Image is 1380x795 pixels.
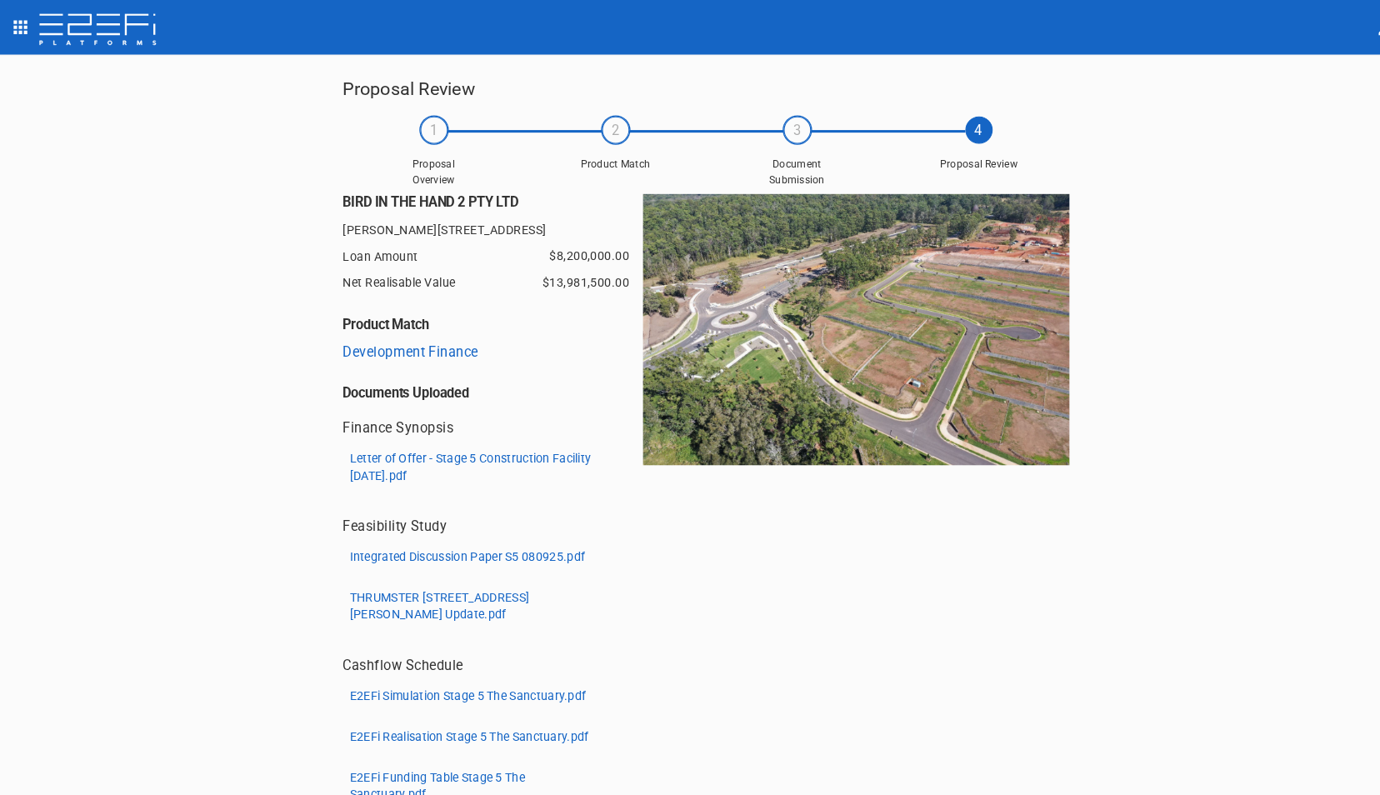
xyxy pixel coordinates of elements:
button: Integrated Discussion Paper S5 080925.pdf [335,531,578,557]
span: Proposal Overview [382,154,466,182]
span: $13,981,500.00 [530,267,615,287]
button: THRUMSTER [STREET_ADDRESS][PERSON_NAME] Update.pdf [335,571,597,614]
button: E2EFi Simulation Stage 5 The Sanctuary.pdf [335,667,579,693]
p: Integrated Discussion Paper S5 080925.pdf [342,536,572,552]
button: E2EFi Funding Table Stage 5 The Sanctuary.pdf [335,747,597,790]
span: Proposal Review [915,154,998,168]
p: Finance Synopsis [335,409,443,428]
p: E2EFi Simulation Stage 5 The Sanctuary.pdf [342,672,572,688]
p: E2EFi Funding Table Stage 5 The Sanctuary.pdf [342,752,591,785]
span: Loan Amount [335,242,588,261]
span: Document Submission [737,154,821,182]
img: W9RQpFFI+xxlHlJaY3Hm+oNG3ToaUi0H6d1rYNVjgWqxN2+4zJbOo7P4qGvvM4ujzPOb9YUpRHmq6gzHP+PyYk0awhOnMUAAA... [628,190,1045,456]
span: [PERSON_NAME][STREET_ADDRESS] [335,216,628,235]
h5: Proposal Review [335,73,1045,102]
button: Letter of Offer - Stage 5 Construction Facility [DATE].pdf [335,435,597,478]
a: Development Finance [335,337,467,352]
p: Letter of Offer - Stage 5 Construction Facility [DATE].pdf [342,440,591,473]
h6: BIRD IN THE HAND 2 PTY LTD [335,190,628,206]
p: THRUMSTER [STREET_ADDRESS][PERSON_NAME] Update.pdf [342,576,591,609]
p: Cashflow Schedule [335,641,452,660]
p: E2EFi Realisation Stage 5 The Sanctuary.pdf [342,712,575,728]
span: Product Match [560,154,643,168]
span: Net Realisable Value [335,267,588,287]
h6: Product Match [335,297,628,325]
span: $8,200,000.00 [537,242,615,261]
button: E2EFi Realisation Stage 5 The Sanctuary.pdf [335,707,582,733]
p: Feasibility Study [335,505,437,524]
h6: Documents Uploaded [335,364,628,392]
